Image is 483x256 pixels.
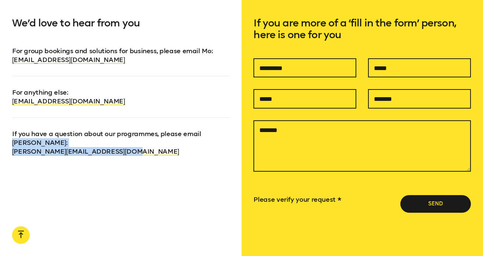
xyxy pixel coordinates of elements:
[12,47,230,64] p: For group bookings and solutions for business, please email Mo :
[253,17,471,58] h5: If you are more of a ‘fill in the form’ person, here is one for you
[412,200,459,208] span: Send
[12,147,179,156] a: [PERSON_NAME][EMAIL_ADDRESS][DOMAIN_NAME]
[12,97,125,105] a: [EMAIL_ADDRESS][DOMAIN_NAME]
[12,76,230,106] p: For anything else :
[400,195,471,213] button: Send
[12,17,230,47] h5: We’d love to hear from you
[253,195,341,204] label: Please verify your request *
[12,56,125,64] a: [EMAIL_ADDRESS][DOMAIN_NAME]
[12,117,230,156] p: If you have a question about our programmes, please email [PERSON_NAME] :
